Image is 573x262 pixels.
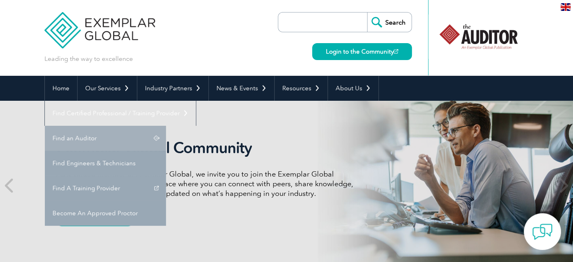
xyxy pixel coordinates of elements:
a: Resources [275,76,327,101]
a: Industry Partners [137,76,208,101]
a: Find Certified Professional / Training Provider [45,101,196,126]
img: contact-chat.png [532,222,552,242]
p: As a valued member of Exemplar Global, we invite you to join the Exemplar Global Community—a fun,... [57,169,359,198]
img: open_square.png [394,49,398,54]
a: Find A Training Provider [45,176,166,201]
a: Login to the Community [312,43,412,60]
a: Become An Approved Proctor [45,201,166,226]
p: Leading the way to excellence [44,54,133,63]
a: Home [45,76,77,101]
img: en [560,3,571,11]
a: Find an Auditor [45,126,166,151]
input: Search [367,12,411,32]
h2: Exemplar Global Community [57,139,359,157]
a: News & Events [209,76,274,101]
a: Find Engineers & Technicians [45,151,166,176]
a: Our Services [78,76,137,101]
a: About Us [328,76,378,101]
